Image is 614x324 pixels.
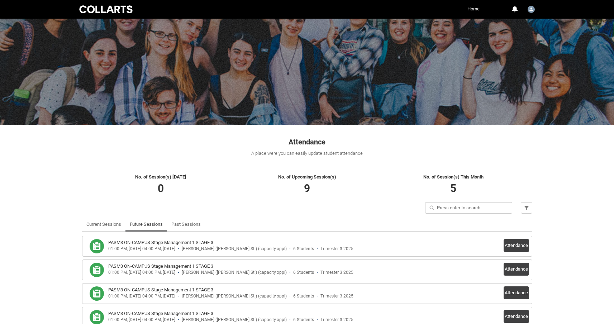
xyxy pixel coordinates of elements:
img: Victoria.Woolley [528,6,535,13]
div: Trimester 3 2025 [320,294,353,299]
div: 01:00 PM, [DATE] 04:00 PM, [DATE] [108,246,175,252]
button: Attendance [504,310,529,323]
div: 6 Students [293,317,314,323]
div: Trimester 3 2025 [320,246,353,252]
div: 01:00 PM, [DATE] 04:00 PM, [DATE] [108,317,175,323]
li: Past Sessions [167,217,205,232]
div: Trimester 3 2025 [320,317,353,323]
span: No. of Session(s) This Month [423,174,484,180]
div: 01:00 PM, [DATE] 04:00 PM, [DATE] [108,294,175,299]
div: A place were you can easily update student attendance [82,150,532,157]
h3: PASM3 ON-CAMPUS Stage Management 1 STAGE 3 [108,263,213,270]
span: 5 [450,182,456,195]
button: Attendance [504,263,529,276]
a: Future Sessions [130,217,163,232]
button: Attendance [504,286,529,299]
button: User Profile Victoria.Woolley [526,3,537,14]
a: Past Sessions [171,217,201,232]
li: Future Sessions [125,217,167,232]
span: No. of Session(s) [DATE] [135,174,186,180]
li: Current Sessions [82,217,125,232]
div: [PERSON_NAME] ([PERSON_NAME] St.) (capacity xppl) [182,246,287,252]
div: [PERSON_NAME] ([PERSON_NAME] St.) (capacity xppl) [182,317,287,323]
div: Trimester 3 2025 [320,270,353,275]
div: [PERSON_NAME] ([PERSON_NAME] St.) (capacity xppl) [182,294,287,299]
h3: PASM3 ON-CAMPUS Stage Management 1 STAGE 3 [108,239,213,246]
button: Filter [521,202,532,214]
h3: PASM3 ON-CAMPUS Stage Management 1 STAGE 3 [108,286,213,294]
div: 6 Students [293,270,314,275]
span: No. of Upcoming Session(s) [278,174,336,180]
div: [PERSON_NAME] ([PERSON_NAME] St.) (capacity xppl) [182,270,287,275]
a: Home [466,4,481,14]
h3: PASM3 ON-CAMPUS Stage Management 1 STAGE 3 [108,310,213,317]
a: Current Sessions [86,217,121,232]
div: 6 Students [293,246,314,252]
div: 6 Students [293,294,314,299]
span: 0 [158,182,164,195]
div: 01:00 PM, [DATE] 04:00 PM, [DATE] [108,270,175,275]
span: Attendance [289,138,325,146]
span: 9 [304,182,310,195]
button: Attendance [504,239,529,252]
input: Press enter to search [425,202,512,214]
